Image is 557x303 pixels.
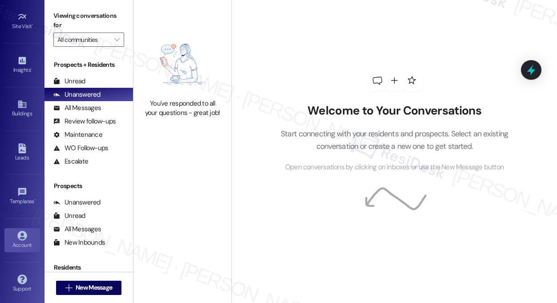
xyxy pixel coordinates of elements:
div: You've responded to all your questions - great job! [143,99,222,118]
input: All communities [57,33,110,47]
i:  [114,36,119,43]
a: Templates • [4,184,40,209]
span: • [34,197,36,203]
a: Leads [4,141,40,165]
a: Buildings [4,97,40,121]
i:  [65,284,72,291]
div: Prospects [44,181,133,191]
div: Prospects + Residents [44,60,133,70]
a: Insights • [4,53,40,77]
span: Open conversations by clicking on inboxes or use the New Message button [285,162,504,173]
p: Start connecting with your residents and prospects. Select an existing conversation or create a n... [267,127,522,153]
div: New Inbounds [53,238,105,247]
label: Viewing conversations for [53,9,124,33]
span: • [32,22,33,28]
button: New Message [56,281,122,295]
div: WO Follow-ups [53,143,108,153]
span: New Message [76,283,112,292]
div: Unread [53,211,85,221]
a: Support [4,272,40,296]
a: Account [4,228,40,252]
div: Maintenance [53,130,102,139]
div: Unanswered [53,198,101,207]
a: Site Visit • [4,9,40,33]
div: Escalate [53,157,88,166]
div: Unanswered [53,90,101,99]
img: empty-state [143,34,222,94]
div: Unread [53,77,85,86]
h2: Welcome to Your Conversations [267,104,522,118]
div: Review follow-ups [53,117,116,126]
div: All Messages [53,225,101,234]
div: Residents [44,263,133,272]
span: • [31,66,32,72]
div: All Messages [53,103,101,113]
